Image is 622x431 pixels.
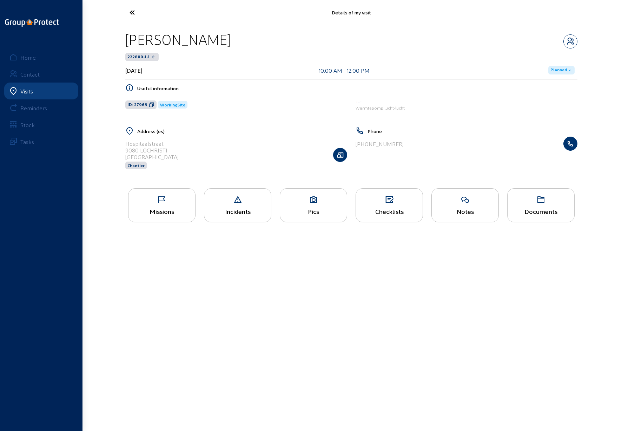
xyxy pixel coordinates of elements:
div: [PHONE_NUMBER] [356,141,404,147]
img: logo-oneline.png [5,19,59,27]
span: WorkingSite [160,102,185,107]
div: Stock [20,122,35,128]
img: Energy Protect HVAC [356,101,363,103]
a: Contact [4,66,78,83]
span: ID: 27969 [127,102,147,107]
div: Tasks [20,138,34,145]
div: Details of my visit [197,9,506,15]
a: Home [4,49,78,66]
div: Contact [20,71,40,78]
a: Tasks [4,133,78,150]
span: Planned [550,67,567,73]
div: [GEOGRAPHIC_DATA] [125,154,179,160]
h5: Phone [368,128,577,134]
h5: Useful information [137,85,577,91]
a: Visits [4,83,78,99]
div: Documents [508,208,574,215]
div: Hospitaalstraat [125,140,179,147]
div: [PERSON_NAME] [125,31,231,48]
div: Visits [20,88,33,94]
span: Warmtepomp lucht-lucht [356,105,405,110]
div: 9080 LOCHRISTI [125,147,179,154]
h5: Address (es) [137,128,347,134]
div: Checklists [356,208,423,215]
div: 10:00 AM - 12:00 PM [319,67,370,74]
div: Incidents [204,208,271,215]
a: Reminders [4,99,78,116]
div: Missions [128,208,195,215]
a: Stock [4,116,78,133]
span: 222800-1-1 [127,54,150,60]
div: Pics [280,208,347,215]
div: Notes [432,208,498,215]
div: Home [20,54,36,61]
div: Reminders [20,105,47,111]
span: Chantier [127,163,145,168]
div: [DATE] [125,67,143,74]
